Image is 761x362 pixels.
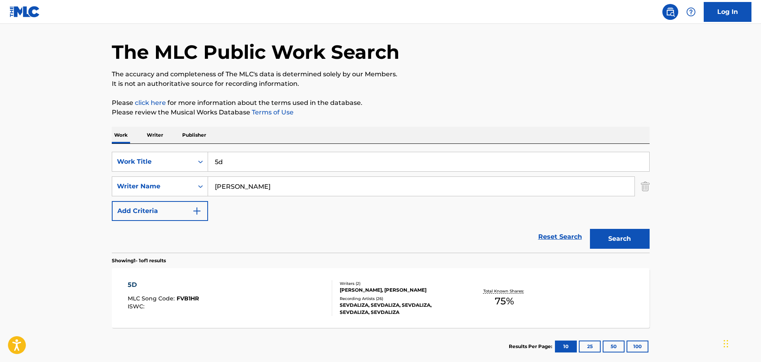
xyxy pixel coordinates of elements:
p: It is not an authoritative source for recording information. [112,79,650,89]
img: 9d2ae6d4665cec9f34b9.svg [192,206,202,216]
p: Results Per Page: [509,343,554,350]
form: Search Form [112,152,650,253]
button: 25 [579,341,601,352]
button: 10 [555,341,577,352]
a: click here [135,99,166,106]
p: Total Known Shares: [483,288,526,294]
div: Writer Name [117,182,189,191]
p: Publisher [180,127,208,143]
button: Add Criteria [112,201,208,221]
div: 5D [128,280,199,290]
p: Writer [144,127,165,143]
div: Work Title [117,157,189,166]
span: ISWC : [128,303,146,310]
div: [PERSON_NAME], [PERSON_NAME] [340,287,460,294]
span: MLC Song Code : [128,295,177,302]
div: Writers ( 2 ) [340,281,460,287]
p: The accuracy and completeness of The MLC's data is determined solely by our Members. [112,70,650,79]
img: help [686,7,696,17]
span: FVB1HR [177,295,199,302]
div: Drag [724,332,728,356]
div: Help [683,4,699,20]
iframe: Chat Widget [721,324,761,362]
a: Reset Search [534,228,586,246]
button: 50 [603,341,625,352]
a: Log In [704,2,751,22]
span: 75 % [495,294,514,308]
div: SEVDALIZA, SEVDALIZA, SEVDALIZA, SEVDALIZA, SEVDALIZA [340,302,460,316]
p: Please review the Musical Works Database [112,108,650,117]
button: Search [590,229,650,249]
a: Terms of Use [250,108,294,116]
h1: The MLC Public Work Search [112,40,399,64]
img: MLC Logo [10,6,40,17]
div: Recording Artists ( 26 ) [340,296,460,302]
p: Please for more information about the terms used in the database. [112,98,650,108]
img: search [666,7,675,17]
p: Work [112,127,130,143]
button: 100 [627,341,648,352]
p: Showing 1 - 1 of 1 results [112,257,166,264]
a: 5DMLC Song Code:FVB1HRISWC:Writers (2)[PERSON_NAME], [PERSON_NAME]Recording Artists (26)SEVDALIZA... [112,268,650,328]
a: Public Search [662,4,678,20]
img: Delete Criterion [641,176,650,196]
